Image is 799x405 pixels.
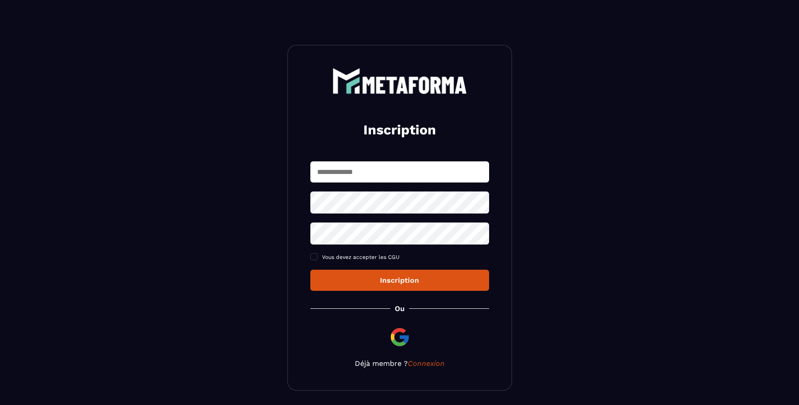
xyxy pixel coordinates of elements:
[318,276,482,285] div: Inscription
[332,68,467,94] img: logo
[395,304,405,313] p: Ou
[321,121,478,139] h2: Inscription
[322,254,400,260] span: Vous devez accepter les CGU
[310,270,489,291] button: Inscription
[310,359,489,368] p: Déjà membre ?
[389,326,411,348] img: google
[310,68,489,94] a: logo
[408,359,445,368] a: Connexion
